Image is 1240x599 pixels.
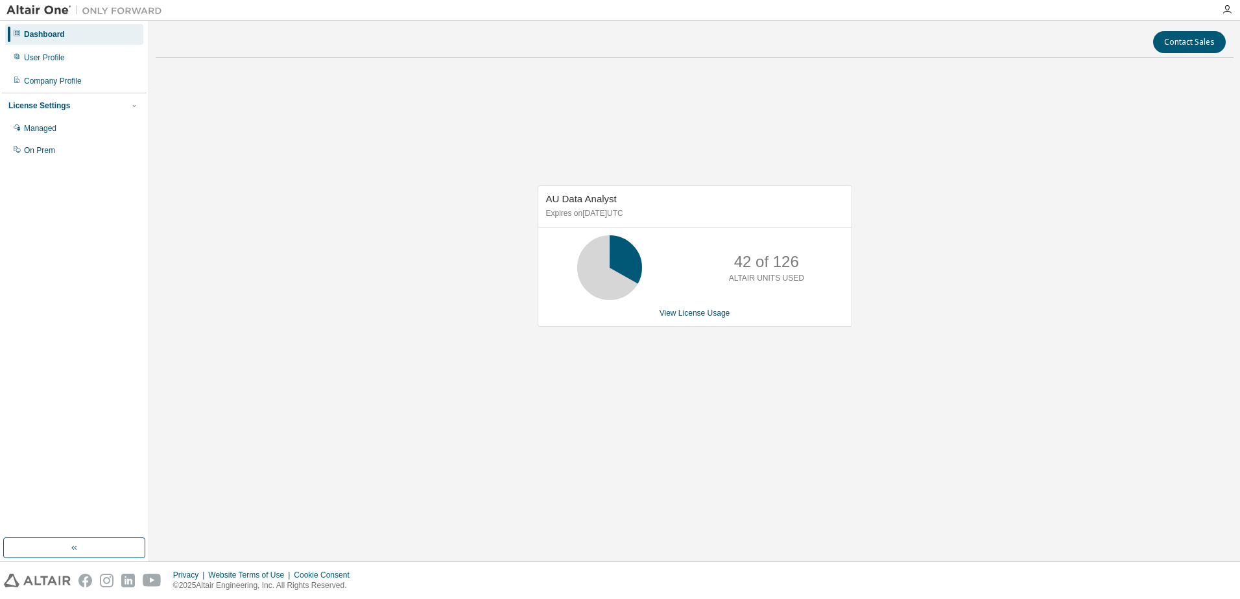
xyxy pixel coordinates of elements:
span: AU Data Analyst [546,193,617,204]
button: Contact Sales [1153,31,1226,53]
div: Managed [24,123,56,134]
div: Cookie Consent [294,570,357,580]
div: License Settings [8,100,70,111]
div: Privacy [173,570,208,580]
p: 42 of 126 [734,251,799,273]
img: instagram.svg [100,574,113,587]
img: youtube.svg [143,574,161,587]
img: facebook.svg [78,574,92,587]
div: Company Profile [24,76,82,86]
img: Altair One [6,4,169,17]
a: View License Usage [660,309,730,318]
p: © 2025 Altair Engineering, Inc. All Rights Reserved. [173,580,357,591]
div: Dashboard [24,29,65,40]
p: Expires on [DATE] UTC [546,208,841,219]
img: altair_logo.svg [4,574,71,587]
div: Website Terms of Use [208,570,294,580]
div: On Prem [24,145,55,156]
div: User Profile [24,53,65,63]
img: linkedin.svg [121,574,135,587]
p: ALTAIR UNITS USED [729,273,804,284]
